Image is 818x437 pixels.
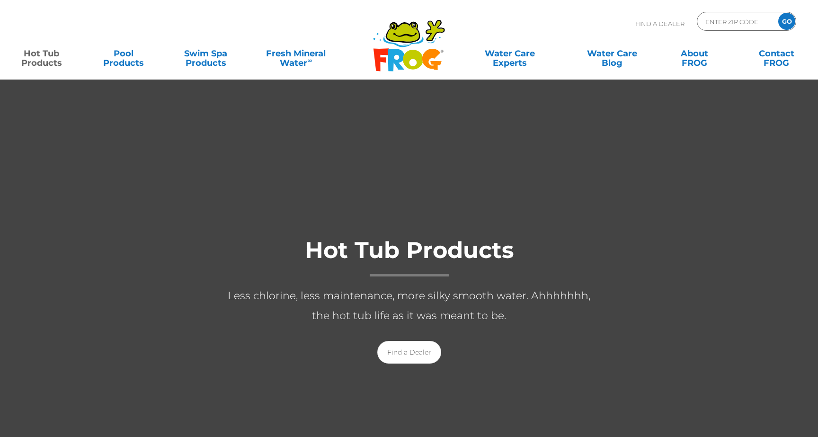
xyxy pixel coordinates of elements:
input: GO [778,13,795,30]
a: Swim SpaProducts [174,44,238,63]
a: Water CareExperts [458,44,562,63]
sup: ∞ [307,56,312,64]
p: Less chlorine, less maintenance, more silky smooth water. Ahhhhhhh, the hot tub life as it was me... [220,286,598,326]
a: Find a Dealer [377,341,441,364]
a: ContactFROG [745,44,809,63]
a: Hot TubProducts [9,44,73,63]
a: Water CareBlog [580,44,644,63]
input: Zip Code Form [704,15,768,28]
a: AboutFROG [662,44,726,63]
h1: Hot Tub Products [220,238,598,276]
p: Find A Dealer [635,12,685,36]
a: PoolProducts [92,44,156,63]
a: Fresh MineralWater∞ [256,44,336,63]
